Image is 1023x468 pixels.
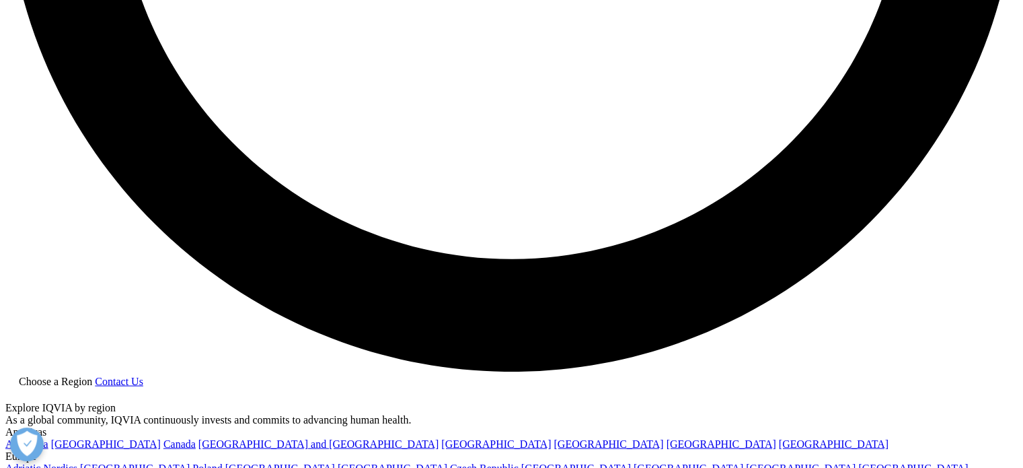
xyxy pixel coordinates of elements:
[163,438,196,450] a: Canada
[667,438,776,450] a: [GEOGRAPHIC_DATA]
[5,438,48,450] a: Argentina
[5,450,1018,463] div: Europe
[554,438,663,450] a: [GEOGRAPHIC_DATA]
[5,414,1018,426] div: As a global community, IQVIA continuously invests and commits to advancing human health.
[198,438,439,450] a: [GEOGRAPHIC_DATA] and [GEOGRAPHIC_DATA]
[19,376,92,387] span: Choose a Region
[5,402,1018,414] div: Explore IQVIA by region
[10,428,44,461] button: Apri preferenze
[51,438,161,450] a: [GEOGRAPHIC_DATA]
[779,438,888,450] a: [GEOGRAPHIC_DATA]
[95,376,143,387] a: Contact Us
[5,426,1018,438] div: Americas
[441,438,551,450] a: [GEOGRAPHIC_DATA]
